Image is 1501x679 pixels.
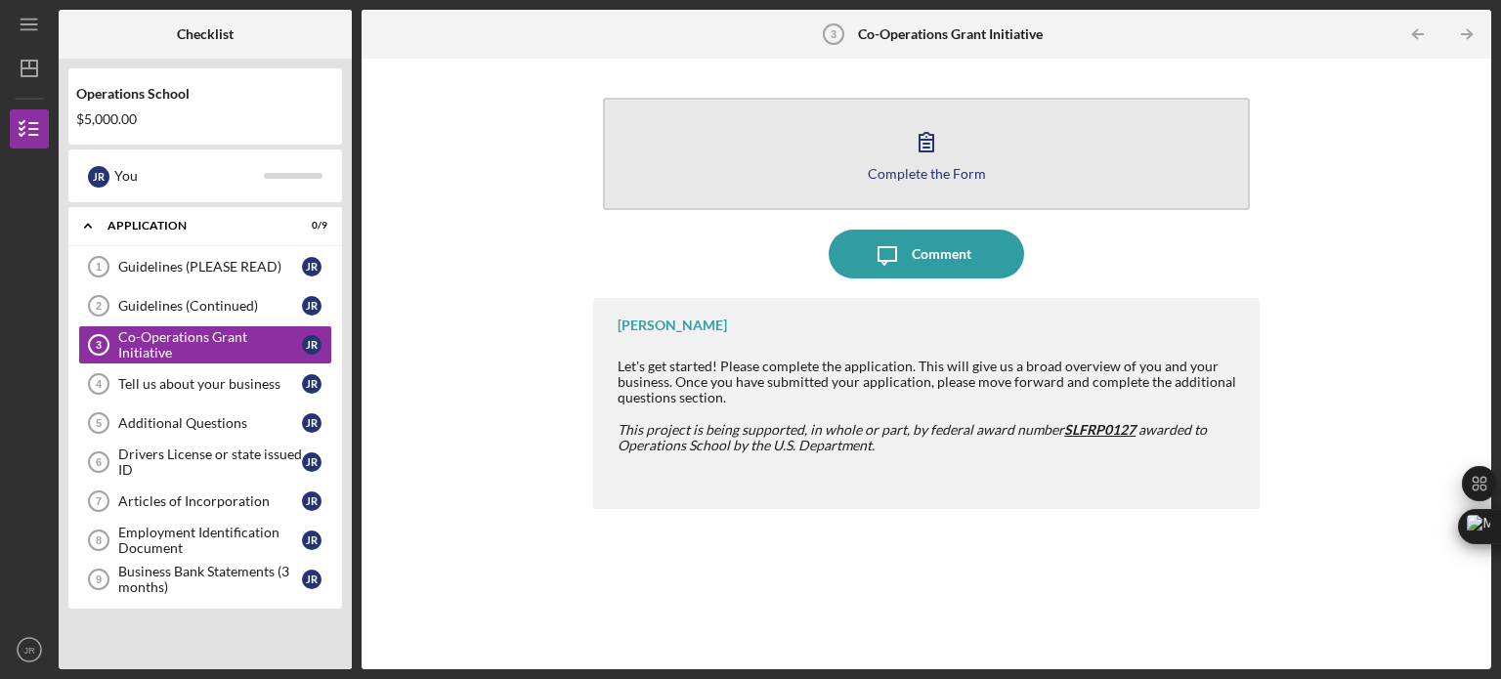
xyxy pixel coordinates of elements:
[78,403,332,443] a: 5Additional QuestionsJR
[78,521,332,560] a: 8Employment Identification DocumentJR
[96,417,102,429] tspan: 5
[618,318,727,333] div: [PERSON_NAME]
[177,26,234,42] b: Checklist
[10,630,49,669] button: JR
[107,220,279,232] div: Application
[1064,421,1136,438] span: SLFRP0127
[829,230,1024,278] button: Comment
[96,261,102,273] tspan: 1
[96,378,103,390] tspan: 4
[78,443,332,482] a: 6Drivers License or state issued IDJR
[76,111,334,127] div: $5,000.00
[302,413,322,433] div: J R
[78,247,332,286] a: 1Guidelines (PLEASE READ)JR
[831,28,836,40] tspan: 3
[96,300,102,312] tspan: 2
[76,86,334,102] div: Operations School
[118,259,302,275] div: Guidelines (PLEASE READ)
[96,534,102,546] tspan: 8
[302,452,322,472] div: J R
[96,339,102,351] tspan: 3
[78,482,332,521] a: 7Articles of IncorporationJR
[118,376,302,392] div: Tell us about your business
[118,446,302,478] div: Drivers License or state issued ID
[118,564,302,595] div: Business Bank Statements (3 months)
[118,298,302,314] div: Guidelines (Continued)
[603,98,1250,210] button: Complete the Form
[858,26,1043,42] b: Co-Operations Grant Initiative
[96,495,102,507] tspan: 7
[618,359,1240,405] div: Let's get started! Please complete the application. This will give us a broad overview of you and...
[302,491,322,511] div: J R
[302,257,322,276] div: J R
[78,286,332,325] a: 2Guidelines (Continued)JR
[78,560,332,599] a: 9Business Bank Statements (3 months)JR
[118,493,302,509] div: Articles of Incorporation
[292,220,327,232] div: 0 / 9
[868,166,986,181] div: Complete the Form
[618,421,1207,453] em: This project is being supported, in whole or part, by federal award number awarded to Operations ...
[78,364,332,403] a: 4Tell us about your businessJR
[302,296,322,316] div: J R
[302,530,322,550] div: J R
[23,645,35,656] text: JR
[114,159,264,192] div: You
[78,325,332,364] a: 3Co-Operations Grant InitiativeJR
[118,329,302,361] div: Co-Operations Grant Initiative
[912,230,971,278] div: Comment
[302,335,322,355] div: J R
[88,166,109,188] div: J R
[96,573,102,585] tspan: 9
[96,456,102,468] tspan: 6
[302,570,322,589] div: J R
[118,415,302,431] div: Additional Questions
[302,374,322,394] div: J R
[118,525,302,556] div: Employment Identification Document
